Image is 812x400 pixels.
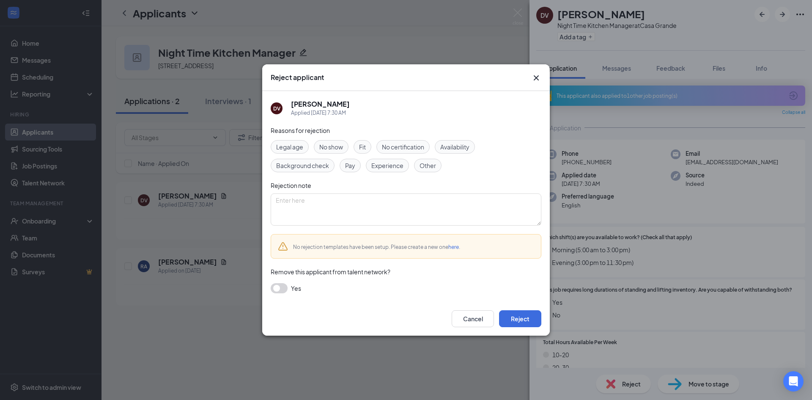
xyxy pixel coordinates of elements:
[273,105,280,112] div: DV
[293,244,460,250] span: No rejection templates have been setup. Please create a new one .
[499,310,541,327] button: Reject
[382,142,424,152] span: No certification
[291,109,350,117] div: Applied [DATE] 7:30 AM
[420,161,436,170] span: Other
[276,161,329,170] span: Background check
[531,73,541,83] button: Close
[271,73,324,82] h3: Reject applicant
[291,283,301,293] span: Yes
[345,161,355,170] span: Pay
[271,127,330,134] span: Reasons for rejection
[531,73,541,83] svg: Cross
[783,371,804,392] div: Open Intercom Messenger
[291,99,350,109] h5: [PERSON_NAME]
[359,142,366,152] span: Fit
[278,241,288,251] svg: Warning
[371,161,403,170] span: Experience
[448,244,459,250] a: here
[276,142,303,152] span: Legal age
[440,142,469,152] span: Availability
[271,182,311,189] span: Rejection note
[452,310,494,327] button: Cancel
[271,268,390,276] span: Remove this applicant from talent network?
[319,142,343,152] span: No show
